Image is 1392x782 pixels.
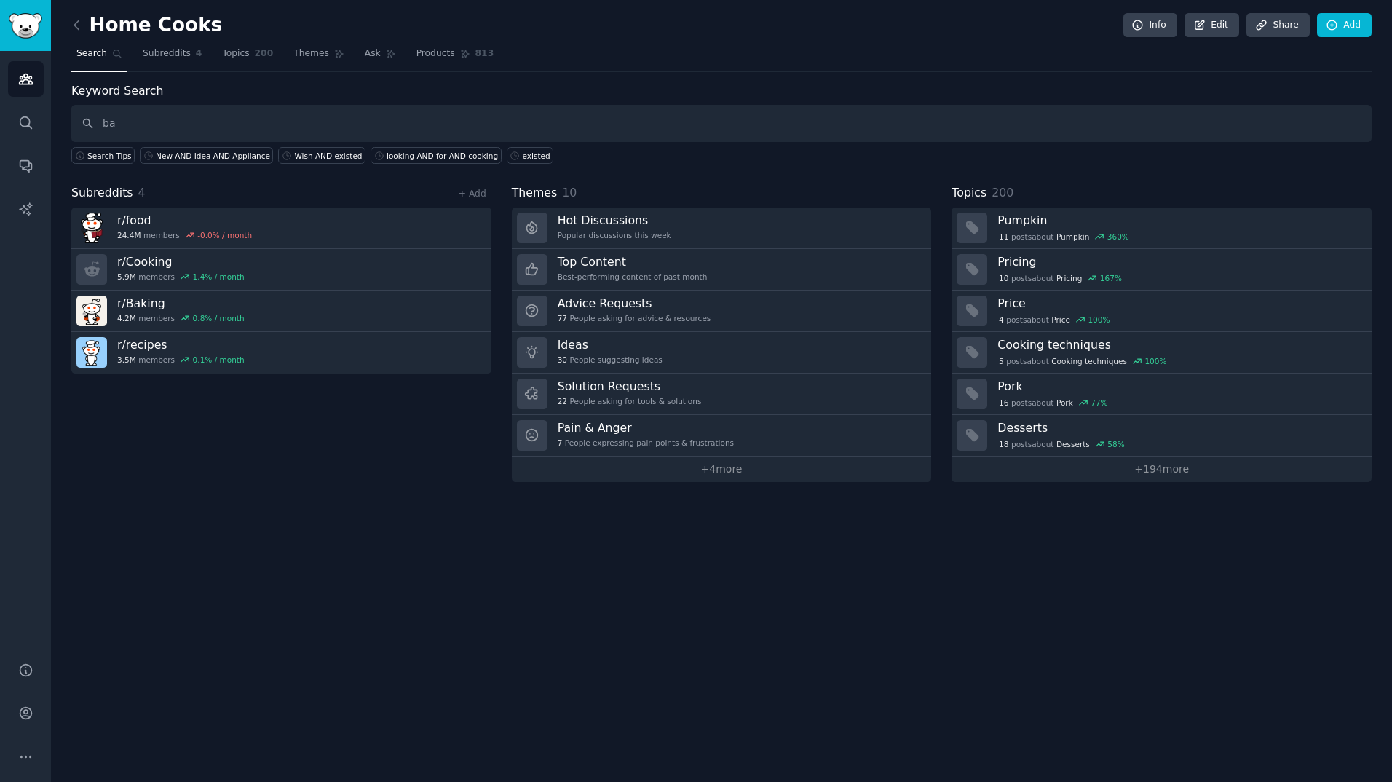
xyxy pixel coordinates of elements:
a: Share [1246,13,1309,38]
h3: r/ food [117,213,252,228]
div: post s about [997,272,1123,285]
img: GummySearch logo [9,13,42,39]
div: Wish AND existed [294,151,362,161]
span: 5 [999,356,1004,366]
div: People suggesting ideas [558,355,663,365]
a: Ask [360,42,401,72]
a: +4more [512,457,932,482]
span: 200 [255,47,274,60]
span: Price [1051,315,1070,325]
a: Search [71,42,127,72]
h3: Pain & Anger [558,420,734,435]
span: Pork [1056,398,1073,408]
span: Subreddits [143,47,191,60]
span: Subreddits [71,184,133,202]
a: Top ContentBest-performing content of past month [512,249,932,291]
a: Edit [1185,13,1239,38]
span: 5.9M [117,272,136,282]
div: post s about [997,396,1109,409]
a: Hot DiscussionsPopular discussions this week [512,208,932,249]
label: Keyword Search [71,84,163,98]
span: 10 [562,186,577,200]
a: Add [1317,13,1372,38]
div: members [117,272,245,282]
a: Wish AND existed [278,147,365,164]
div: members [117,355,245,365]
span: Products [416,47,455,60]
span: Ask [365,47,381,60]
span: Cooking techniques [1051,356,1127,366]
span: Themes [512,184,558,202]
a: r/recipes3.5Mmembers0.1% / month [71,332,491,374]
a: r/Cooking5.9Mmembers1.4% / month [71,249,491,291]
a: Solution Requests22People asking for tools & solutions [512,374,932,415]
div: 0.1 % / month [193,355,245,365]
a: Ideas30People suggesting ideas [512,332,932,374]
div: looking AND for AND cooking [387,151,498,161]
span: Pricing [1056,273,1082,283]
button: Search Tips [71,147,135,164]
a: Pumpkin11postsaboutPumpkin360% [952,208,1372,249]
a: Info [1123,13,1177,38]
h3: Ideas [558,337,663,352]
div: Best-performing content of past month [558,272,708,282]
span: 18 [999,439,1008,449]
img: food [76,213,107,243]
span: 16 [999,398,1008,408]
a: r/food24.4Mmembers-0.0% / month [71,208,491,249]
h3: Desserts [997,420,1361,435]
span: Search [76,47,107,60]
a: New AND Idea AND Appliance [140,147,273,164]
div: post s about [997,355,1168,368]
a: +194more [952,457,1372,482]
div: People expressing pain points & frustrations [558,438,734,448]
h3: Advice Requests [558,296,711,311]
span: 3.5M [117,355,136,365]
div: People asking for advice & resources [558,313,711,323]
a: Subreddits4 [138,42,207,72]
span: 24.4M [117,230,141,240]
span: 4 [999,315,1004,325]
a: r/Baking4.2Mmembers0.8% / month [71,291,491,332]
div: 360 % [1107,232,1129,242]
img: recipes [76,337,107,368]
span: 4 [196,47,202,60]
div: -0.0 % / month [197,230,252,240]
h3: Pumpkin [997,213,1361,228]
a: Themes [288,42,349,72]
div: members [117,230,252,240]
span: 813 [475,47,494,60]
div: existed [523,151,550,161]
span: 7 [558,438,563,448]
div: 100 % [1144,356,1166,366]
div: 58 % [1107,439,1124,449]
div: post s about [997,313,1111,326]
span: 30 [558,355,567,365]
span: Search Tips [87,151,132,161]
a: Topics200 [217,42,278,72]
a: Desserts18postsaboutDesserts58% [952,415,1372,457]
span: 11 [999,232,1008,242]
div: post s about [997,438,1126,451]
a: Advice Requests77People asking for advice & resources [512,291,932,332]
h3: Top Content [558,254,708,269]
a: looking AND for AND cooking [371,147,502,164]
div: 1.4 % / month [193,272,245,282]
h3: r/ Cooking [117,254,245,269]
span: 77 [558,313,567,323]
img: Baking [76,296,107,326]
h2: Home Cooks [71,14,222,37]
a: Price4postsaboutPrice100% [952,291,1372,332]
a: Pain & Anger7People expressing pain points & frustrations [512,415,932,457]
h3: r/ recipes [117,337,245,352]
a: + Add [459,189,486,199]
div: 167 % [1100,273,1122,283]
h3: Pricing [997,254,1361,269]
h3: Solution Requests [558,379,702,394]
div: Popular discussions this week [558,230,671,240]
span: Topics [952,184,986,202]
h3: Hot Discussions [558,213,671,228]
h3: Pork [997,379,1361,394]
a: Pricing10postsaboutPricing167% [952,249,1372,291]
h3: r/ Baking [117,296,245,311]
